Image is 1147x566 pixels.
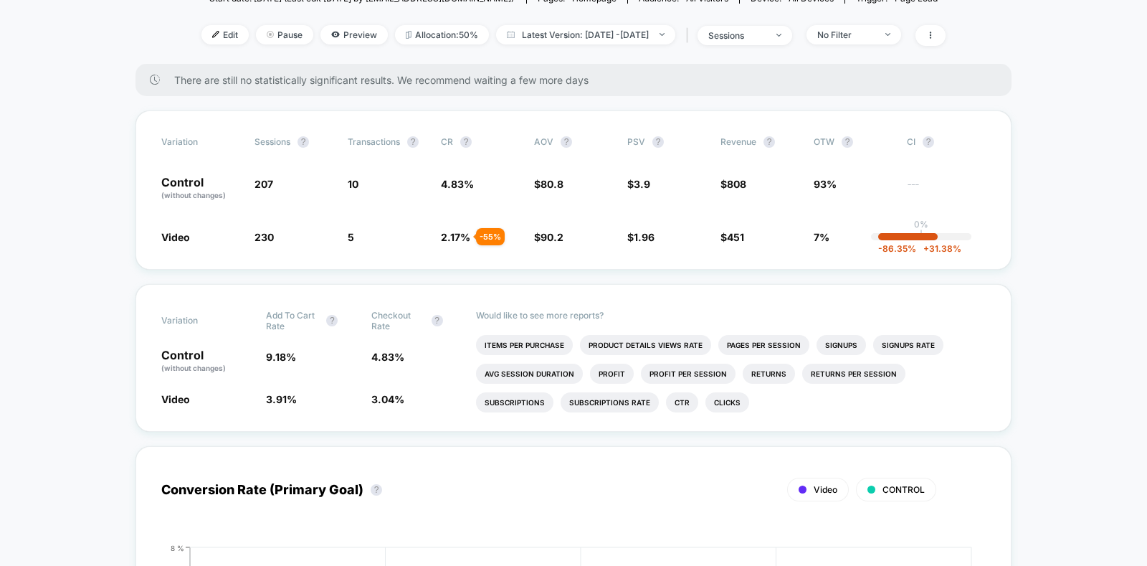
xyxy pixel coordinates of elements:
[590,364,634,384] li: Profit
[743,364,795,384] li: Returns
[907,180,986,201] span: ---
[817,335,866,355] li: Signups
[496,25,675,44] span: Latest Version: [DATE] - [DATE]
[266,310,319,331] span: Add To Cart Rate
[634,231,655,243] span: 1.96
[298,136,309,148] button: ?
[718,335,809,355] li: Pages Per Session
[476,310,986,321] p: Would like to see more reports?
[395,25,489,44] span: Allocation: 50%
[476,392,553,412] li: Subscriptions
[708,30,766,41] div: sessions
[652,136,664,148] button: ?
[627,136,645,147] span: PSV
[814,231,829,243] span: 7%
[320,25,388,44] span: Preview
[460,136,472,148] button: ?
[161,393,190,405] span: Video
[534,178,563,190] span: $
[914,219,928,230] p: 0%
[266,351,296,363] span: 9.18 %
[534,136,553,147] span: AOV
[266,393,297,405] span: 3.91 %
[802,364,905,384] li: Returns Per Session
[641,364,736,384] li: Profit Per Session
[660,33,665,36] img: end
[161,310,240,331] span: Variation
[406,31,411,39] img: rebalance
[476,228,505,245] div: - 55 %
[727,178,746,190] span: 808
[842,136,853,148] button: ?
[814,484,837,495] span: Video
[267,31,274,38] img: end
[817,29,875,40] div: No Filter
[916,243,961,254] span: 31.38 %
[174,74,983,86] span: There are still no statistically significant results. We recommend waiting a few more days
[441,231,470,243] span: 2.17 %
[507,31,515,38] img: calendar
[256,25,313,44] span: Pause
[254,178,273,190] span: 207
[907,136,986,148] span: CI
[348,231,354,243] span: 5
[254,231,274,243] span: 230
[534,231,563,243] span: $
[763,136,775,148] button: ?
[371,351,404,363] span: 4.83 %
[161,191,226,199] span: (without changes)
[441,178,474,190] span: 4.83 %
[727,231,744,243] span: 451
[882,484,925,495] span: CONTROL
[201,25,249,44] span: Edit
[348,178,358,190] span: 10
[161,349,252,374] p: Control
[476,364,583,384] li: Avg Session Duration
[720,178,746,190] span: $
[627,178,650,190] span: $
[161,176,240,201] p: Control
[814,178,837,190] span: 93%
[923,243,929,254] span: +
[541,231,563,243] span: 90.2
[634,178,650,190] span: 3.9
[348,136,400,147] span: Transactions
[371,310,424,331] span: Checkout Rate
[212,31,219,38] img: edit
[885,33,890,36] img: end
[371,484,382,496] button: ?
[873,335,943,355] li: Signups Rate
[705,392,749,412] li: Clicks
[561,136,572,148] button: ?
[476,335,573,355] li: Items Per Purchase
[878,243,916,254] span: -86.35 %
[161,231,190,243] span: Video
[441,136,453,147] span: CR
[923,136,934,148] button: ?
[254,136,290,147] span: Sessions
[920,230,923,240] p: |
[776,34,781,37] img: end
[720,136,756,147] span: Revenue
[171,543,184,552] tspan: 8 %
[627,231,655,243] span: $
[541,178,563,190] span: 80.8
[720,231,744,243] span: $
[432,315,443,326] button: ?
[407,136,419,148] button: ?
[580,335,711,355] li: Product Details Views Rate
[666,392,698,412] li: Ctr
[561,392,659,412] li: Subscriptions Rate
[682,25,698,46] span: |
[161,136,240,148] span: Variation
[161,364,226,372] span: (without changes)
[371,393,404,405] span: 3.04 %
[814,136,893,148] span: OTW
[326,315,338,326] button: ?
